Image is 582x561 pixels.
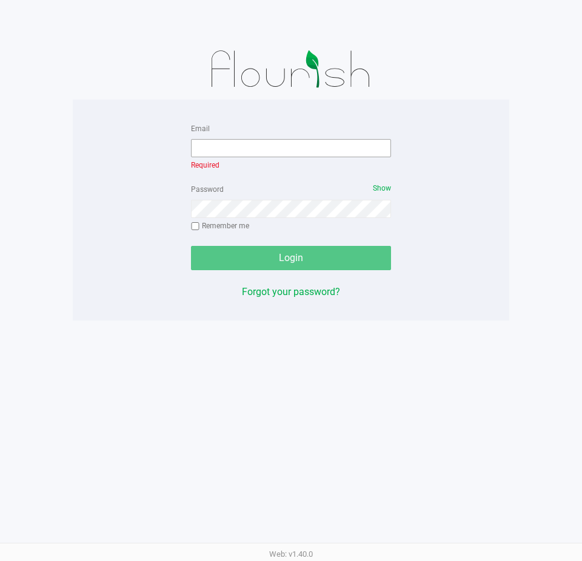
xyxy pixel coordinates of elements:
input: Remember me [191,222,199,231]
span: Web: v1.40.0 [269,549,313,559]
span: Show [373,184,391,192]
span: Required [191,161,219,169]
label: Remember me [191,220,249,231]
label: Password [191,184,224,195]
label: Email [191,123,210,134]
button: Forgot your password? [242,285,340,299]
